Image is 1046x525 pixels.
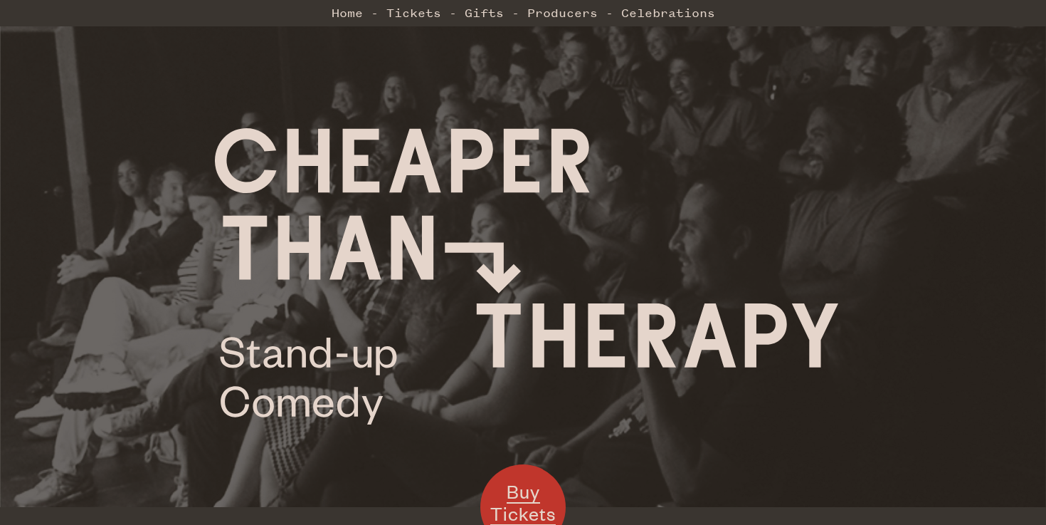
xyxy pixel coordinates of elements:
[215,128,838,425] img: Cheaper Than Therapy logo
